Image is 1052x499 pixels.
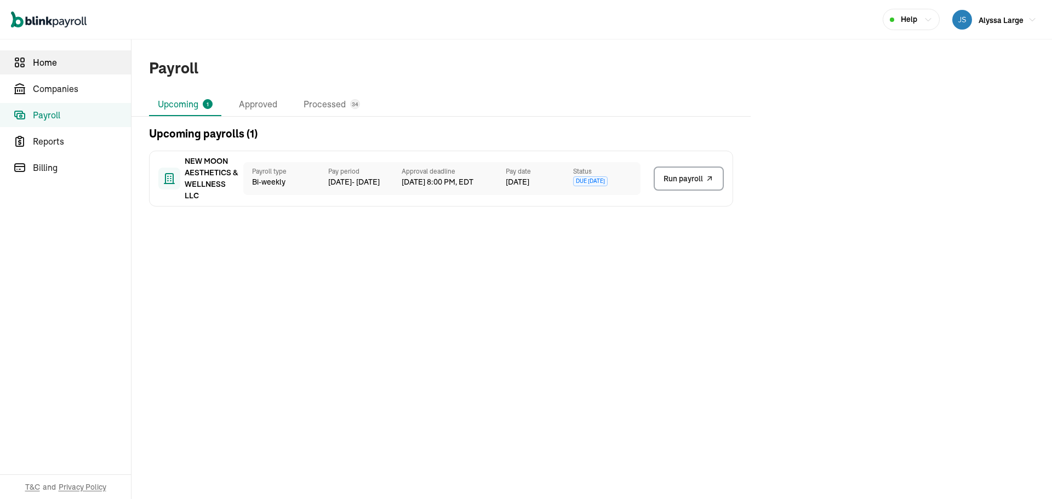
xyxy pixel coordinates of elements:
[997,446,1052,499] iframe: Chat Widget
[59,481,106,492] span: Privacy Policy
[979,15,1024,25] span: Alyssa Large
[506,176,529,188] span: [DATE]
[33,135,131,148] span: Reports
[883,9,940,30] button: Help
[33,108,131,122] span: Payroll
[207,100,209,108] span: 1
[506,167,573,176] span: Pay date
[901,14,917,25] span: Help
[230,93,286,116] li: Approved
[149,93,221,116] li: Upcoming
[295,93,369,116] li: Processed
[252,176,319,188] span: Bi-weekly
[33,161,131,174] span: Billing
[11,4,87,36] nav: Global
[149,57,198,80] h1: Payroll
[573,167,641,176] span: Status
[25,481,40,492] span: T&C
[573,176,608,186] span: Due [DATE]
[33,82,131,95] span: Companies
[185,156,239,202] span: NEW MOON AESTHETICS & WELLNESS LLC
[252,167,319,176] span: Payroll type
[664,173,703,185] span: Run payroll
[328,176,402,188] span: [DATE] - [DATE]
[654,167,724,191] button: Run payroll
[149,125,258,142] h2: Upcoming payrolls ( 1 )
[402,167,506,176] span: Approval deadline
[948,8,1041,32] button: Alyssa Large
[43,481,56,492] span: and
[33,56,131,69] span: Home
[352,100,358,108] span: 34
[402,176,506,188] span: [DATE] 8:00 PM, EDT
[328,167,402,176] span: Pay period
